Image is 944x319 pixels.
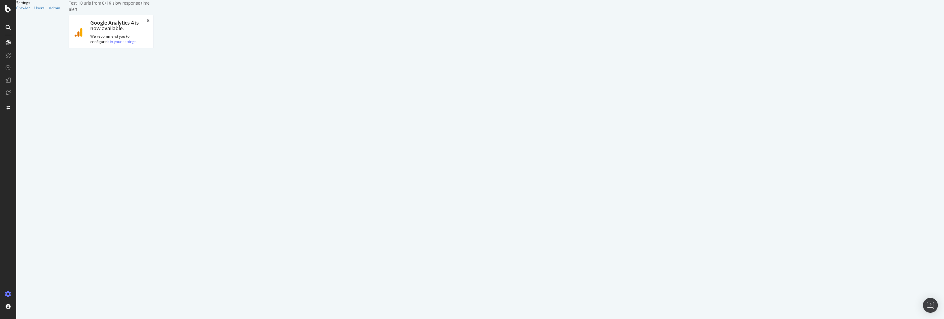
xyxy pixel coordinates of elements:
[49,5,60,11] a: Admin
[923,298,938,313] div: Open Intercom Messenger
[26,20,75,31] h1: Google Analytics 4 is now available.
[16,5,30,11] a: Crawler
[26,34,75,44] p: We recommend you to configure .
[42,39,72,44] a: it in your settings
[10,28,18,37] img: ga4.9118ffdc1441.svg
[34,5,45,11] a: Users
